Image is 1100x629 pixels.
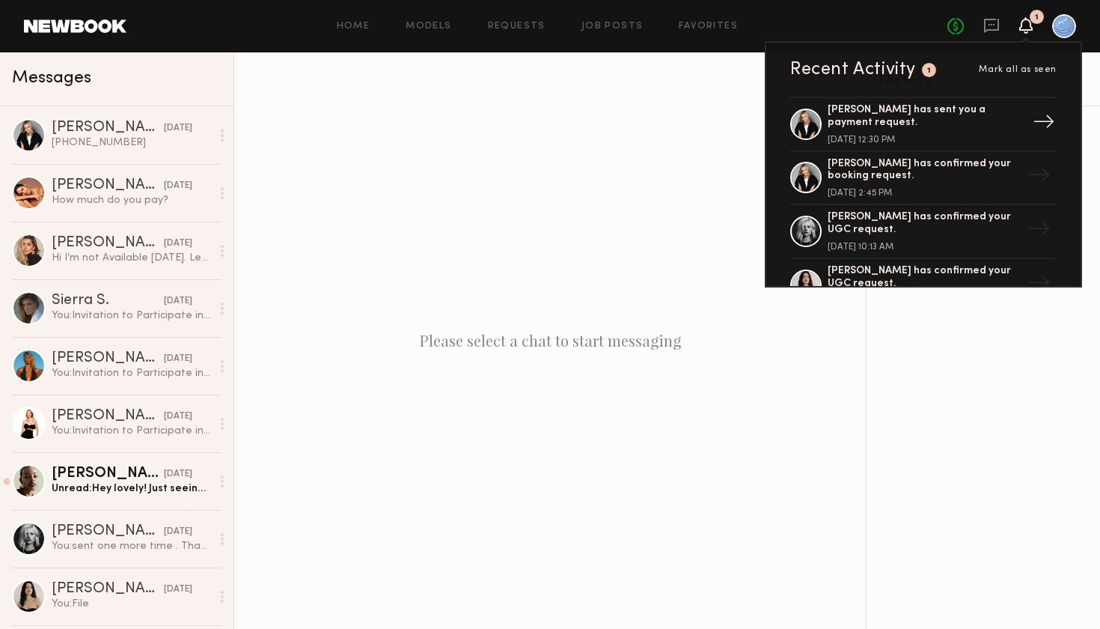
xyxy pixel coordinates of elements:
div: [PERSON_NAME] [52,524,164,539]
div: [DATE] [164,352,192,366]
a: Favorites [679,22,738,31]
div: [DATE] [164,237,192,251]
a: [PERSON_NAME] has confirmed your UGC request.[DATE] 10:13 AM→ [790,205,1057,259]
div: [PERSON_NAME] [52,582,164,597]
div: Sierra S. [52,294,164,309]
a: [PERSON_NAME] has confirmed your UGC request.→ [790,259,1057,313]
div: You: Invitation to Participate in Jewelry Photoshoot – [DATE] Dear [PERSON_NAME], We would like t... [52,424,211,438]
div: → [1022,212,1057,251]
div: [PERSON_NAME] [52,409,164,424]
div: [DATE] 10:13 AM [828,243,1022,252]
span: Mark all as seen [979,65,1057,74]
a: Models [406,22,451,31]
a: Requests [488,22,546,31]
div: You: Invitation to Participate in Jewelry Photoshoot – [DATE] Hello, Dear [PERSON_NAME], We would... [52,309,211,323]
div: [PERSON_NAME] [52,467,164,481]
div: [DATE] [164,179,192,193]
div: [PERSON_NAME] [52,178,164,193]
div: [DATE] [164,583,192,597]
div: 1 [927,67,932,75]
div: You: File [52,597,211,611]
div: [PERSON_NAME] [52,351,164,366]
div: [DATE] [164,121,192,136]
a: Home [337,22,370,31]
div: [PERSON_NAME] [52,121,164,136]
div: [DATE] [164,525,192,539]
div: Hi I’m not Available [DATE]. Let me know if that’s the only possible shoot date [52,251,211,265]
div: Please select a chat to start messaging [234,52,866,629]
a: Job Posts [581,22,644,31]
div: Recent Activity [790,61,916,79]
div: You: Invitation to Participate in Jewelry Photoshoot – [DATE] Hello Dear [PERSON_NAME], We would ... [52,366,211,380]
div: [DATE] 12:30 PM [828,136,1022,145]
div: → [1027,105,1061,144]
div: [DATE] [164,467,192,481]
div: [PHONE_NUMBER] [52,136,211,150]
div: [PERSON_NAME] has confirmed your UGC request. [828,265,1022,291]
div: 1 [1035,13,1039,22]
a: [PERSON_NAME] has sent you a payment request.[DATE] 12:30 PM→ [790,97,1057,152]
div: Unread: Hey lovely! Just seeing this. I haven’t been active on Newbook! My apologies. Absolutely:... [52,481,211,496]
span: Messages [12,70,91,87]
div: You: sent one more time . Thank you, dear ))) [52,539,211,553]
div: [PERSON_NAME] has sent you a payment request. [828,104,1022,130]
div: How much do you pay? [52,193,211,207]
a: [PERSON_NAME] has confirmed your booking request.[DATE] 2:45 PM→ [790,152,1057,206]
div: → [1022,266,1057,305]
div: [DATE] [164,410,192,424]
div: → [1022,158,1057,197]
div: [PERSON_NAME] [52,236,164,251]
div: [PERSON_NAME] has confirmed your booking request. [828,158,1022,183]
div: [DATE] [164,294,192,309]
div: [DATE] 2:45 PM [828,189,1022,198]
div: [PERSON_NAME] has confirmed your UGC request. [828,211,1022,237]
